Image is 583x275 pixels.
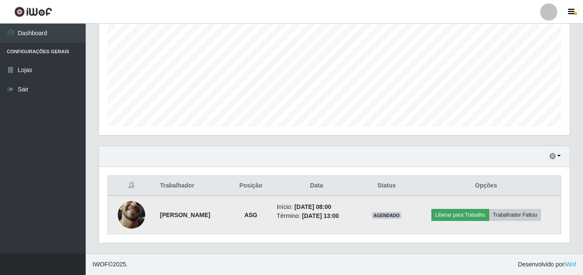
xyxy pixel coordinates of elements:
[431,209,489,221] button: Liberar para Trabalho
[244,212,257,218] strong: ASG
[272,176,362,196] th: Data
[118,184,145,245] img: 1755034904390.jpeg
[564,261,576,268] a: iWof
[230,176,272,196] th: Posição
[277,212,356,221] li: Término:
[277,202,356,212] li: Início:
[372,212,402,219] span: AGENDADO
[518,260,576,269] span: Desenvolvido por
[160,212,210,218] strong: [PERSON_NAME]
[14,6,52,17] img: CoreUI Logo
[93,260,128,269] span: © 2025 .
[155,176,230,196] th: Trabalhador
[93,261,108,268] span: IWOF
[412,176,561,196] th: Opções
[302,212,339,219] time: [DATE] 13:00
[294,203,331,210] time: [DATE] 08:00
[489,209,541,221] button: Trabalhador Faltou
[362,176,411,196] th: Status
